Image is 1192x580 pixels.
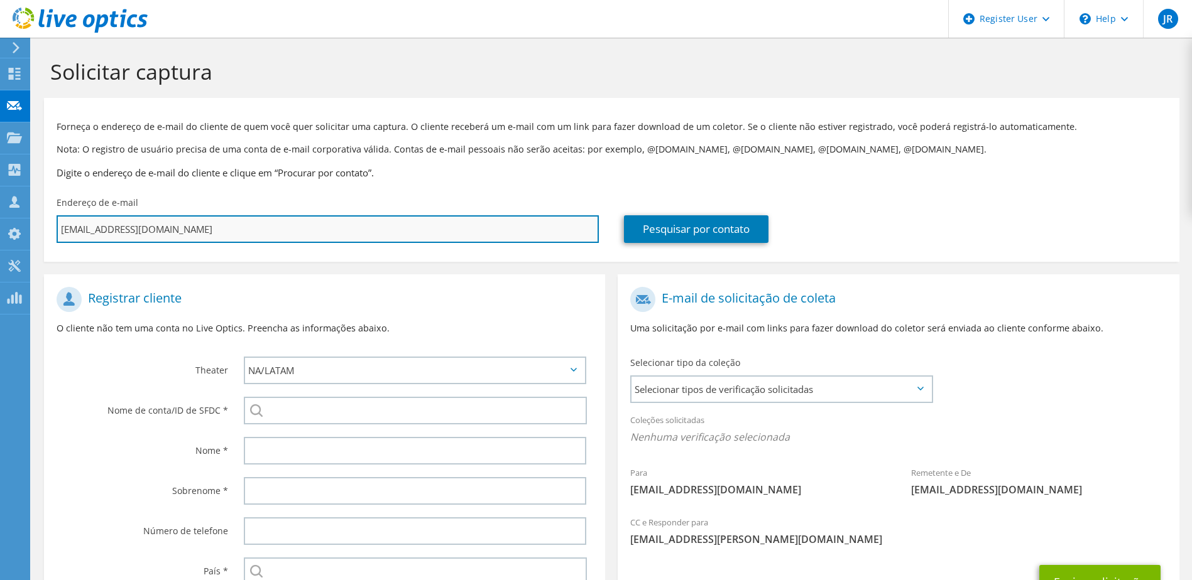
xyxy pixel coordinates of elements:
span: Selecionar tipos de verificação solicitadas [632,377,931,402]
label: Selecionar tipo da coleção [630,357,740,369]
label: Nome de conta/ID de SFDC * [57,397,228,417]
label: Sobrenome * [57,477,228,497]
a: Pesquisar por contato [624,215,768,243]
label: Nome * [57,437,228,457]
p: Uma solicitação por e-mail com links para fazer download do coletor será enviada ao cliente confo... [630,321,1166,335]
div: Para [618,459,899,503]
h1: Registrar cliente [57,287,586,312]
p: O cliente não tem uma conta no Live Optics. Preencha as informações abaixo. [57,321,593,335]
span: Nenhuma verificação selecionada [630,430,1166,444]
label: Endereço de e-mail [57,196,138,209]
div: Remetente e De [899,459,1179,503]
div: Coleções solicitadas [618,407,1179,453]
h1: Solicitar captura [50,58,1167,85]
h3: Digite o endereço de e-mail do cliente e clique em “Procurar por contato”. [57,166,1167,180]
span: [EMAIL_ADDRESS][PERSON_NAME][DOMAIN_NAME] [630,532,1166,546]
h1: E-mail de solicitação de coleta [630,287,1160,312]
label: País * [57,557,228,577]
p: Forneça o endereço de e-mail do cliente de quem você quer solicitar uma captura. O cliente recebe... [57,120,1167,134]
span: [EMAIL_ADDRESS][DOMAIN_NAME] [911,483,1167,497]
p: Nota: O registro de usuário precisa de uma conta de e-mail corporativa válida. Contas de e-mail p... [57,142,1167,156]
svg: \n [1080,13,1091,24]
div: CC e Responder para [618,509,1179,552]
span: JR [1158,9,1178,29]
label: Theater [57,357,228,377]
span: [EMAIL_ADDRESS][DOMAIN_NAME] [630,483,886,497]
label: Número de telefone [57,517,228,537]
